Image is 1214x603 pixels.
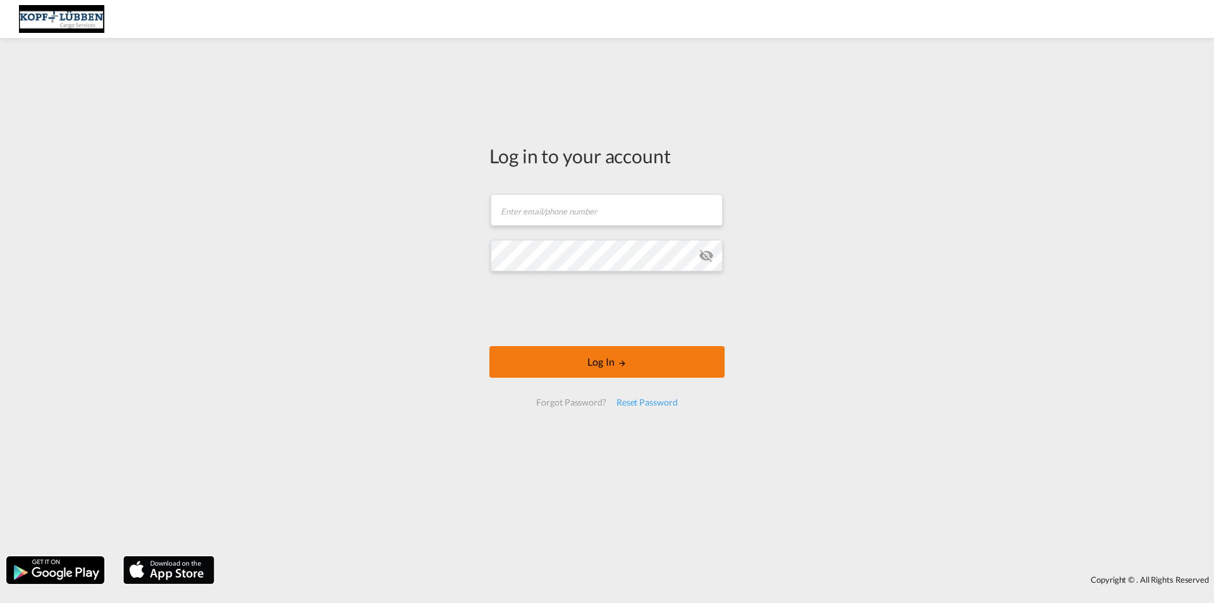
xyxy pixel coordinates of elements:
[611,391,683,414] div: Reset Password
[5,555,106,585] img: google.png
[19,5,104,34] img: 25cf3bb0aafc11ee9c4fdbd399af7748.JPG
[122,555,216,585] img: apple.png
[531,391,611,414] div: Forgot Password?
[489,142,725,169] div: Log in to your account
[511,284,703,333] iframe: reCAPTCHA
[699,248,714,263] md-icon: icon-eye-off
[221,569,1214,590] div: Copyright © . All Rights Reserved
[491,194,723,226] input: Enter email/phone number
[489,346,725,378] button: LOGIN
